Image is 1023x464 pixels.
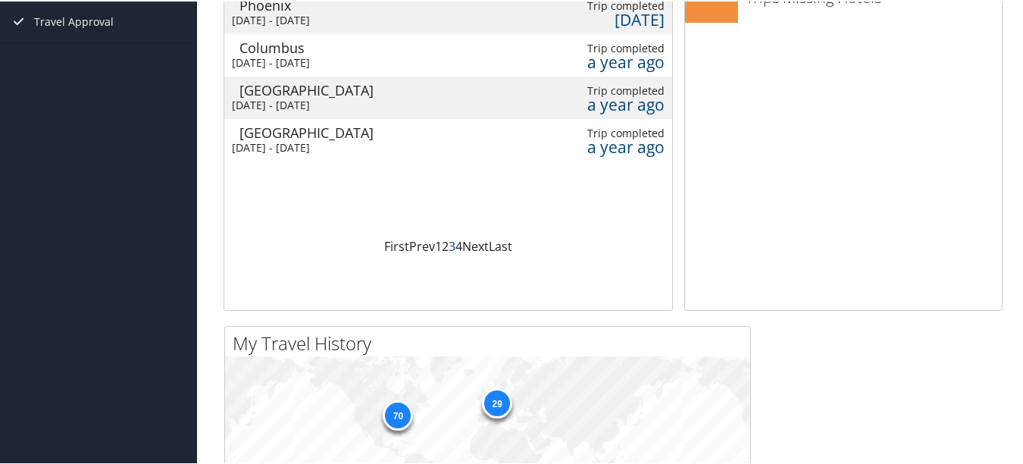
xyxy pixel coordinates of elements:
h2: My Travel History [233,329,750,355]
div: a year ago [579,139,665,152]
a: 4 [455,237,462,253]
div: Trip completed [579,125,665,139]
div: [DATE] - [DATE] [232,55,380,68]
div: Trip completed [579,40,665,54]
div: [DATE] [579,11,665,25]
a: 3 [449,237,455,253]
div: a year ago [579,54,665,67]
a: Prev [409,237,435,253]
div: [GEOGRAPHIC_DATA] [239,82,387,96]
div: [DATE] - [DATE] [232,140,380,153]
a: First [384,237,409,253]
a: Next [462,237,489,253]
a: 2 [442,237,449,253]
a: 1 [435,237,442,253]
div: Columbus [239,39,387,53]
div: a year ago [579,96,665,110]
div: Trip completed [579,83,665,96]
span: Travel Approval [34,2,114,39]
div: 70 [383,398,413,428]
div: [DATE] - [DATE] [232,12,380,26]
div: [GEOGRAPHIC_DATA] [239,124,387,138]
div: [DATE] - [DATE] [232,97,380,111]
div: 29 [482,386,512,416]
a: Last [489,237,512,253]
